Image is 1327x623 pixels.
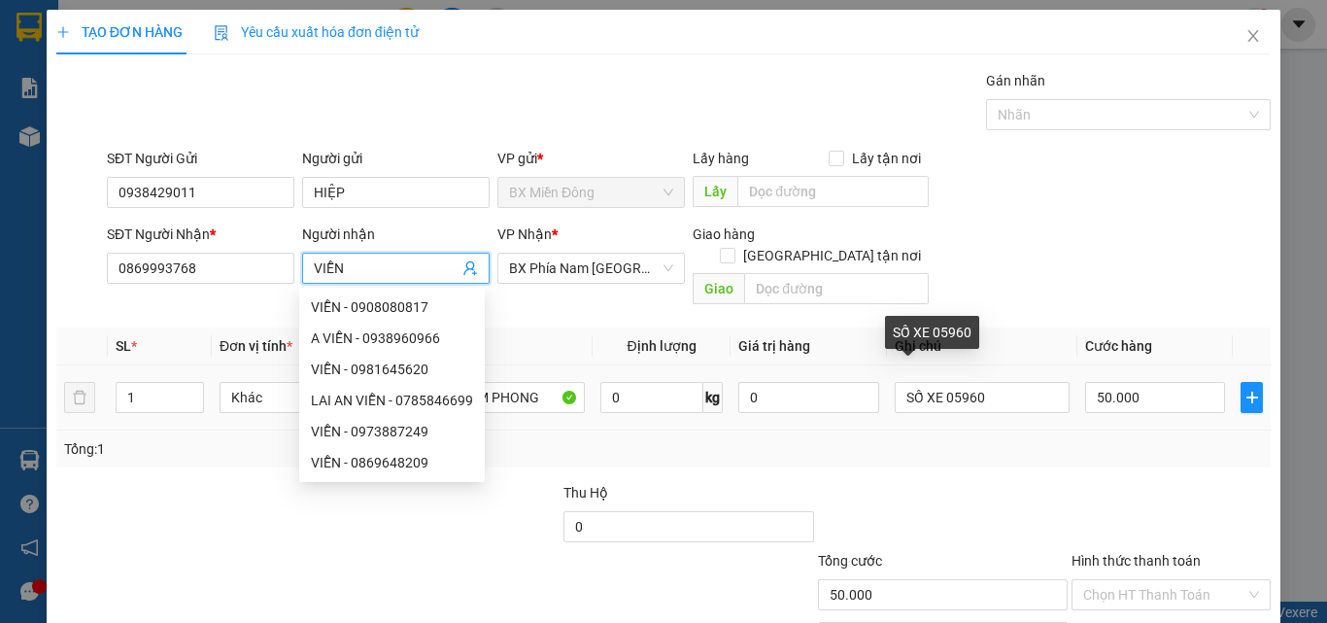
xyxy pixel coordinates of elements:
span: kg [703,382,723,413]
div: Tổng: 1 [64,438,514,460]
div: VIỄN - 0869648209 [299,447,485,478]
div: VIỄN - 0869648209 [311,452,473,473]
span: Yêu cầu xuất hóa đơn điện tử [214,24,419,40]
span: plus [56,25,70,39]
span: TẠO ĐƠN HÀNG [56,24,183,40]
div: VIỄN - 0981645620 [299,354,485,385]
button: plus [1241,382,1263,413]
span: Định lượng [627,338,696,354]
span: Giao [693,273,744,304]
div: SĐT Người Gửi [107,148,294,169]
div: LAI AN VIỄN - 0785846699 [299,385,485,416]
span: close [1245,28,1261,44]
div: VIỄN - 0908080817 [299,292,485,323]
span: SL [116,338,131,354]
span: environment [10,108,23,121]
span: VP Nhận [497,226,552,242]
div: A VIỄN - 0938960966 [299,323,485,354]
div: A VIỄN - 0938960966 [311,328,473,349]
div: VP gửi [497,148,685,169]
li: VP VP [GEOGRAPHIC_DATA] xe Limousine [134,83,258,147]
span: Lấy [693,176,737,207]
div: VIỄN - 0973887249 [299,416,485,447]
span: Lấy hàng [693,151,749,166]
span: Giá trị hàng [738,338,810,354]
div: VIỄN - 0973887249 [311,421,473,442]
div: Người nhận [302,224,490,245]
span: Thu Hộ [563,485,608,501]
div: LAI AN VIỄN - 0785846699 [311,390,473,411]
input: Dọc đường [744,273,929,304]
label: Hình thức thanh toán [1072,553,1201,569]
span: Tổng cước [818,553,882,569]
input: VD: Bàn, Ghế [410,382,585,413]
input: Ghi Chú [895,382,1070,413]
span: user-add [462,260,478,276]
div: VIỄN - 0908080817 [311,296,473,318]
input: Dọc đường [737,176,929,207]
span: [GEOGRAPHIC_DATA] tận nơi [735,245,929,266]
span: BX Phía Nam Nha Trang [509,254,673,283]
button: delete [64,382,95,413]
li: Cúc Tùng [10,10,282,47]
label: Gán nhãn [986,73,1045,88]
span: Đơn vị tính [220,338,292,354]
li: VP BX Miền Đông [10,83,134,104]
span: Cước hàng [1085,338,1152,354]
b: 339 Đinh Bộ Lĩnh, P26 [10,107,102,144]
span: Lấy tận nơi [844,148,929,169]
span: BX Miền Đông [509,178,673,207]
span: Khác [231,383,383,412]
button: Close [1226,10,1280,64]
input: 0 [738,382,878,413]
span: plus [1242,390,1262,405]
div: SĐT Người Nhận [107,224,294,245]
div: Người gửi [302,148,490,169]
span: Giao hàng [693,226,755,242]
div: VIỄN - 0981645620 [311,359,473,380]
img: icon [214,25,229,41]
th: Ghi chú [887,328,1077,365]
